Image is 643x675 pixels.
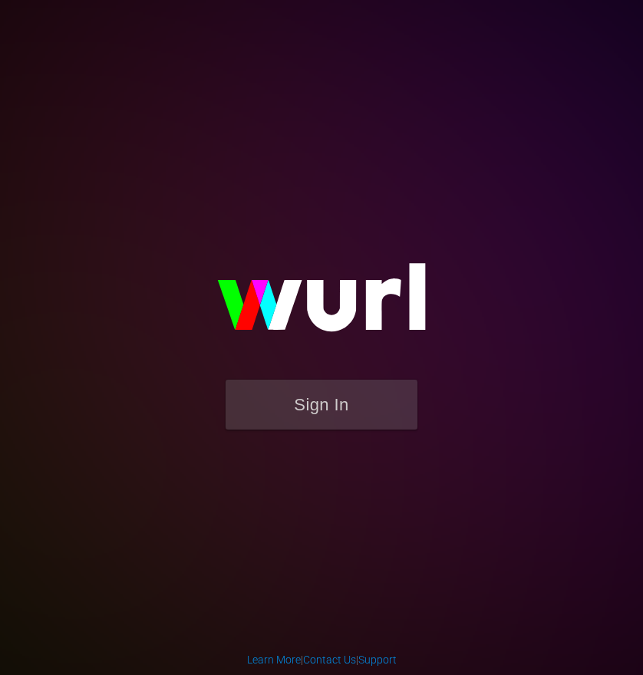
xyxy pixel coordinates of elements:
[247,654,301,666] a: Learn More
[168,230,475,379] img: wurl-logo-on-black-223613ac3d8ba8fe6dc639794a292ebdb59501304c7dfd60c99c58986ef67473.svg
[247,652,397,667] div: | |
[358,654,397,666] a: Support
[226,380,417,430] button: Sign In
[303,654,356,666] a: Contact Us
